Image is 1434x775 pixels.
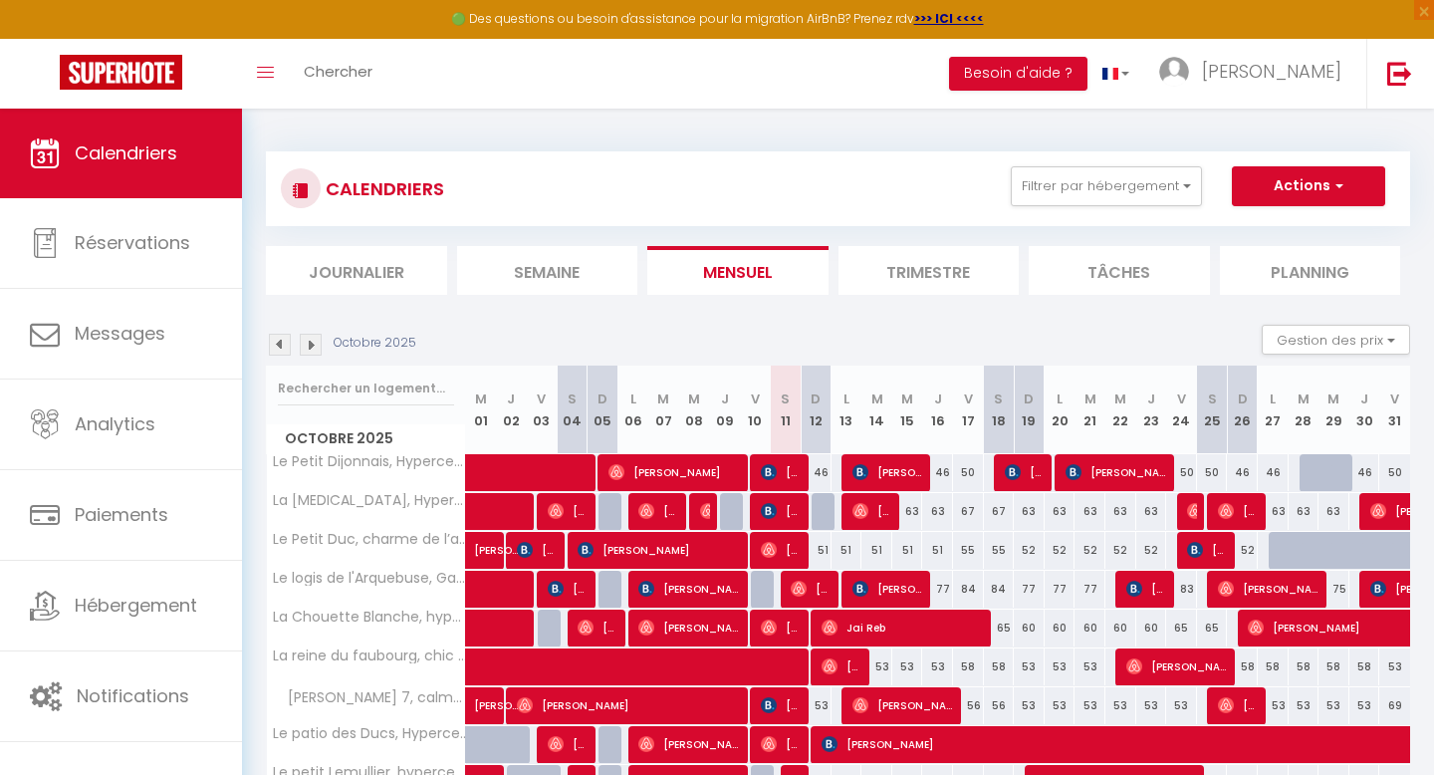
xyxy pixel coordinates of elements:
[278,371,454,406] input: Rechercher un logement...
[1289,493,1319,530] div: 63
[617,366,648,454] th: 06
[1262,325,1410,355] button: Gestion des prix
[1197,454,1228,491] div: 50
[270,493,469,508] span: La [MEDICAL_DATA], Hypercentre, calme
[984,532,1015,569] div: 55
[984,687,1015,724] div: 56
[801,454,832,491] div: 46
[334,334,416,353] p: Octobre 2025
[1318,687,1349,724] div: 53
[781,389,790,408] abbr: S
[266,246,447,295] li: Journalier
[1075,493,1105,530] div: 63
[1014,571,1045,608] div: 77
[852,570,924,608] span: [PERSON_NAME]
[1045,493,1075,530] div: 63
[1220,246,1401,295] li: Planning
[1390,389,1399,408] abbr: V
[1057,389,1063,408] abbr: L
[1014,610,1045,646] div: 60
[1075,687,1105,724] div: 53
[861,366,892,454] th: 14
[1045,532,1075,569] div: 52
[1029,246,1210,295] li: Tâches
[1166,571,1197,608] div: 83
[832,532,862,569] div: 51
[801,532,832,569] div: 51
[1327,389,1339,408] abbr: M
[1105,610,1136,646] div: 60
[1144,39,1366,109] a: ... [PERSON_NAME]
[934,389,942,408] abbr: J
[861,532,892,569] div: 51
[1105,687,1136,724] div: 53
[1126,647,1229,685] span: [PERSON_NAME]
[75,502,168,527] span: Paiements
[994,389,1003,408] abbr: S
[1318,366,1349,454] th: 29
[1136,532,1167,569] div: 52
[1318,648,1349,685] div: 58
[740,366,771,454] th: 10
[1379,366,1410,454] th: 31
[892,493,923,530] div: 63
[1238,389,1248,408] abbr: D
[852,492,893,530] span: [PERSON_NAME]
[1349,366,1380,454] th: 30
[75,411,155,436] span: Analytics
[466,687,497,725] a: [PERSON_NAME]
[1166,366,1197,454] th: 24
[1136,610,1167,646] div: 60
[1202,59,1341,84] span: [PERSON_NAME]
[1289,366,1319,454] th: 28
[1014,687,1045,724] div: 53
[1105,532,1136,569] div: 52
[922,571,953,608] div: 77
[578,609,618,646] span: [PERSON_NAME]
[270,454,469,469] span: Le Petit Dijonnais, Hypercentre
[1136,493,1167,530] div: 63
[1159,57,1189,87] img: ...
[608,453,742,491] span: [PERSON_NAME]
[60,55,182,90] img: Super Booking
[1105,366,1136,454] th: 22
[922,366,953,454] th: 16
[588,366,618,454] th: 05
[1227,454,1258,491] div: 46
[267,424,465,453] span: Octobre 2025
[1227,366,1258,454] th: 26
[1014,532,1045,569] div: 52
[852,453,924,491] span: [PERSON_NAME]
[901,389,913,408] abbr: M
[801,687,832,724] div: 53
[964,389,973,408] abbr: V
[1166,687,1197,724] div: 53
[466,366,497,454] th: 01
[1075,648,1105,685] div: 53
[1298,389,1310,408] abbr: M
[270,648,469,663] span: La reine du faubourg, chic & cosy
[657,389,669,408] abbr: M
[1045,687,1075,724] div: 53
[1136,366,1167,454] th: 23
[822,609,986,646] span: Jai Reb
[953,532,984,569] div: 55
[1166,610,1197,646] div: 65
[892,532,923,569] div: 51
[1136,687,1167,724] div: 53
[1232,166,1385,206] button: Actions
[270,687,469,709] span: [PERSON_NAME] 7, calme et soigné
[1187,492,1197,530] span: [PERSON_NAME]
[914,10,984,27] a: >>> ICI <<<<
[638,725,741,763] span: [PERSON_NAME]
[638,492,679,530] span: [PERSON_NAME]
[1379,454,1410,491] div: 50
[843,389,849,408] abbr: L
[688,389,700,408] abbr: M
[75,593,197,618] span: Hébergement
[1258,493,1289,530] div: 63
[761,492,802,530] span: [PERSON_NAME]
[466,532,497,570] a: [PERSON_NAME]
[1208,389,1217,408] abbr: S
[1066,453,1168,491] span: [PERSON_NAME]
